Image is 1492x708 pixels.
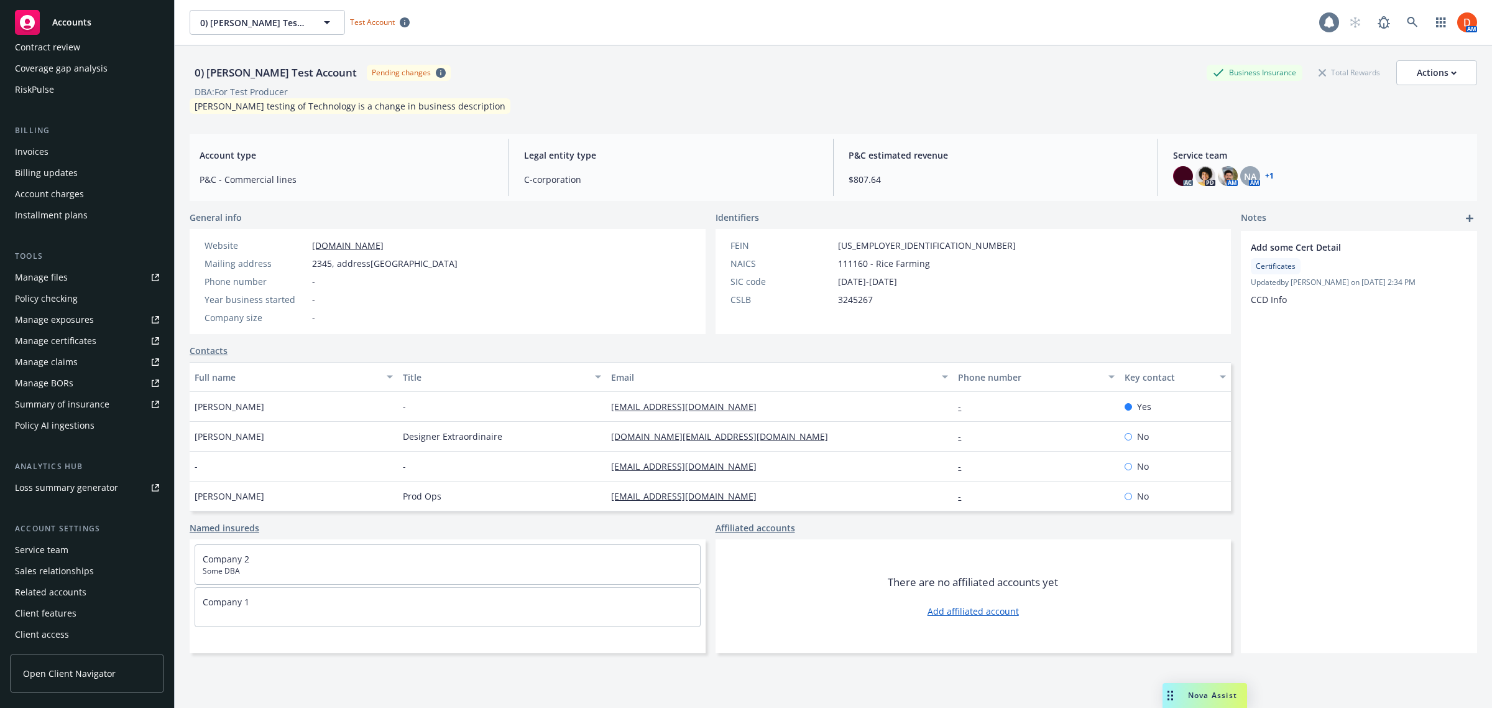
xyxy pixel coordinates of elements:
[1396,60,1477,85] button: Actions
[1207,65,1302,80] div: Business Insurance
[1244,170,1256,183] span: NA
[10,142,164,162] a: Invoices
[953,362,1120,392] button: Phone number
[10,289,164,309] a: Policy checking
[606,362,953,392] button: Email
[1137,490,1149,503] span: No
[1125,371,1212,384] div: Key contact
[1241,231,1477,316] div: Add some Cert DetailCertificatesUpdatedby [PERSON_NAME] on [DATE] 2:34 PMCCD Info
[10,416,164,436] a: Policy AI ingestions
[611,460,767,472] a: [EMAIL_ADDRESS][DOMAIN_NAME]
[10,373,164,393] a: Manage BORs
[1462,211,1477,226] a: add
[10,310,164,330] span: Manage exposures
[203,553,249,565] a: Company 2
[203,596,249,608] a: Company 1
[195,460,198,473] span: -
[190,65,362,81] div: 0) [PERSON_NAME] Test Account
[838,293,873,306] span: 3245267
[403,371,587,384] div: Title
[716,211,759,224] span: Identifiers
[1429,10,1453,35] a: Switch app
[190,211,242,224] span: General info
[403,460,406,473] span: -
[10,37,164,57] a: Contract review
[15,268,68,287] div: Manage files
[928,605,1019,618] a: Add affiliated account
[195,85,288,98] div: DBA: For Test Producer
[1400,10,1425,35] a: Search
[849,149,1143,162] span: P&C estimated revenue
[15,289,78,309] div: Policy checking
[1251,277,1467,288] span: Updated by [PERSON_NAME] on [DATE] 2:34 PM
[200,16,308,29] span: 0) [PERSON_NAME] Test Account
[190,521,259,534] a: Named insureds
[15,394,109,414] div: Summary of insurance
[203,566,693,577] span: Some DBA
[1265,172,1274,180] a: +1
[10,394,164,414] a: Summary of insurance
[611,490,767,502] a: [EMAIL_ADDRESS][DOMAIN_NAME]
[23,667,116,680] span: Open Client Navigator
[1163,683,1178,708] div: Drag to move
[15,540,68,560] div: Service team
[10,184,164,204] a: Account charges
[10,603,164,623] a: Client features
[10,523,164,535] div: Account settings
[888,575,1058,590] span: There are no affiliated accounts yet
[205,311,307,324] div: Company size
[611,431,838,442] a: [DOMAIN_NAME][EMAIL_ADDRESS][DOMAIN_NAME]
[195,400,264,413] span: [PERSON_NAME]
[958,401,971,412] a: -
[205,239,307,252] div: Website
[195,430,264,443] span: [PERSON_NAME]
[15,352,78,372] div: Manage claims
[958,371,1101,384] div: Phone number
[15,416,94,436] div: Policy AI ingestions
[524,173,818,186] span: C-corporation
[10,163,164,183] a: Billing updates
[1173,166,1193,186] img: photo
[1137,460,1149,473] span: No
[403,430,502,443] span: Designer Extraordinaire
[730,257,833,270] div: NAICS
[1163,683,1247,708] button: Nova Assist
[958,490,971,502] a: -
[312,275,315,288] span: -
[838,239,1016,252] span: [US_EMPLOYER_IDENTIFICATION_NUMBER]
[611,371,934,384] div: Email
[200,173,494,186] span: P&C - Commercial lines
[10,124,164,137] div: Billing
[15,184,84,204] div: Account charges
[1218,166,1238,186] img: photo
[849,173,1143,186] span: $807.64
[205,257,307,270] div: Mailing address
[10,540,164,560] a: Service team
[10,205,164,225] a: Installment plans
[200,149,494,162] span: Account type
[1188,690,1237,701] span: Nova Assist
[15,373,73,393] div: Manage BORs
[15,163,78,183] div: Billing updates
[1137,430,1149,443] span: No
[10,80,164,100] a: RiskPulse
[15,603,76,623] div: Client features
[838,257,930,270] span: 111160 - Rice Farming
[10,5,164,40] a: Accounts
[15,205,88,225] div: Installment plans
[52,17,91,27] span: Accounts
[10,268,164,287] a: Manage files
[312,311,315,324] span: -
[10,625,164,645] a: Client access
[398,362,606,392] button: Title
[10,561,164,581] a: Sales relationships
[1371,10,1396,35] a: Report a Bug
[403,490,441,503] span: Prod Ops
[15,561,94,581] div: Sales relationships
[367,65,451,80] span: Pending changes
[312,257,458,270] span: 2345, address[GEOGRAPHIC_DATA]
[1195,166,1215,186] img: photo
[958,460,971,472] a: -
[350,17,395,27] span: Test Account
[1417,61,1457,85] div: Actions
